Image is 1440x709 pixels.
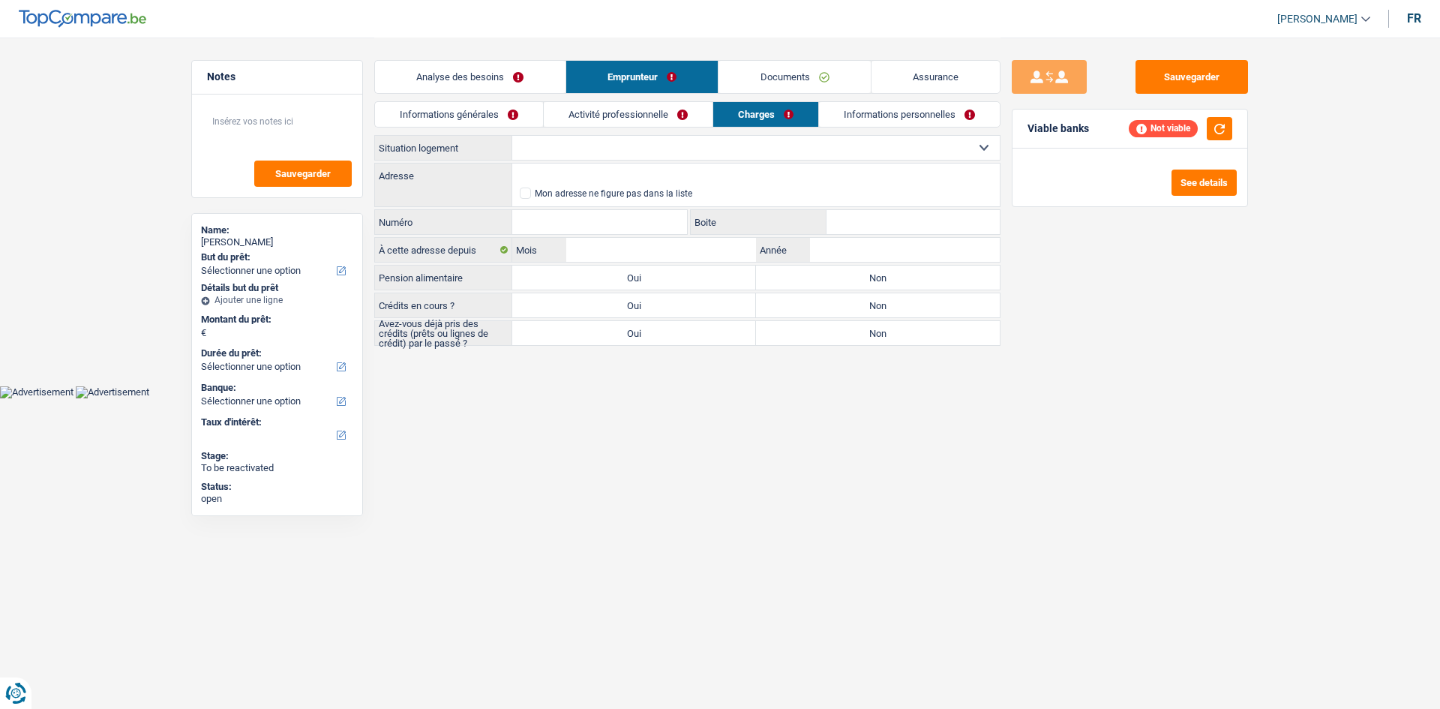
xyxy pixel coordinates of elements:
div: Not viable [1129,120,1198,137]
label: Oui [512,321,756,345]
label: But du prêt: [201,251,350,263]
a: Activité professionnelle [544,102,712,127]
label: Boite [691,210,827,234]
label: Non [756,321,1000,345]
label: Taux d'intérêt: [201,416,350,428]
label: Non [756,293,1000,317]
label: Banque: [201,382,350,394]
label: Mois [512,238,565,262]
div: open [201,493,353,505]
h5: Notes [207,71,347,83]
button: Sauvegarder [254,161,352,187]
label: Oui [512,266,756,290]
a: Assurance [871,61,1000,93]
a: Emprunteur [566,61,718,93]
div: Viable banks [1027,122,1089,135]
label: Oui [512,293,756,317]
input: MM [566,238,756,262]
label: Non [756,266,1000,290]
div: Stage: [201,450,353,462]
label: Crédits en cours ? [375,293,512,317]
label: Année [756,238,809,262]
label: Avez-vous déjà pris des crédits (prêts ou lignes de crédit) par le passé ? [375,321,512,345]
a: Charges [713,102,818,127]
div: Détails but du prêt [201,282,353,294]
label: Durée du prêt: [201,347,350,359]
div: To be reactivated [201,462,353,474]
img: TopCompare Logo [19,10,146,28]
label: Adresse [375,164,512,188]
div: fr [1407,11,1421,26]
a: Informations générales [375,102,543,127]
a: Analyse des besoins [375,61,565,93]
input: Sélectionnez votre adresse dans la barre de recherche [512,164,1000,188]
div: Mon adresse ne figure pas dans la liste [535,189,692,198]
div: Ajouter une ligne [201,295,353,305]
label: Pension alimentaire [375,266,512,290]
label: Numéro [375,210,512,234]
a: Informations personnelles [819,102,1000,127]
div: Name: [201,224,353,236]
button: Sauvegarder [1135,60,1248,94]
a: [PERSON_NAME] [1265,7,1370,32]
a: Documents [718,61,871,93]
span: Sauvegarder [275,169,331,179]
div: [PERSON_NAME] [201,236,353,248]
label: À cette adresse depuis [375,238,512,262]
span: € [201,327,206,339]
label: Montant du prêt: [201,314,350,326]
label: Situation logement [375,136,512,160]
img: Advertisement [76,386,149,398]
input: AAAA [810,238,1000,262]
button: See details [1171,170,1237,196]
div: Status: [201,481,353,493]
span: [PERSON_NAME] [1277,13,1357,26]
